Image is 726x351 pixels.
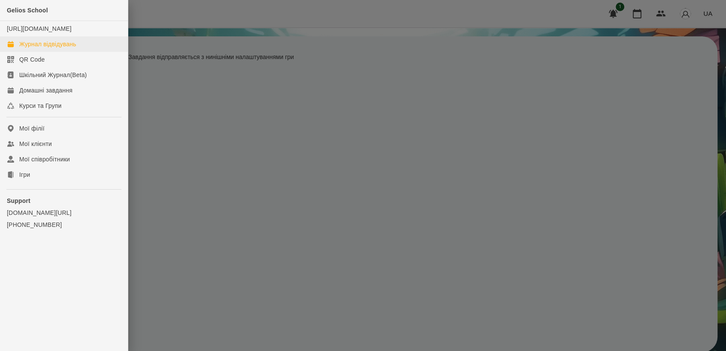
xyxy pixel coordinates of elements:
div: Шкільний Журнал(Beta) [19,71,87,79]
div: Домашні завдання [19,86,72,95]
div: Курси та Групи [19,101,62,110]
a: [PHONE_NUMBER] [7,220,121,229]
span: Gelios School [7,7,48,14]
p: Support [7,196,121,205]
div: Мої філії [19,124,44,133]
div: Ігри [19,170,30,179]
a: [URL][DOMAIN_NAME] [7,25,71,32]
div: Журнал відвідувань [19,40,76,48]
a: [DOMAIN_NAME][URL] [7,208,121,217]
div: QR Code [19,55,45,64]
div: Мої клієнти [19,140,52,148]
div: Мої співробітники [19,155,70,164]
